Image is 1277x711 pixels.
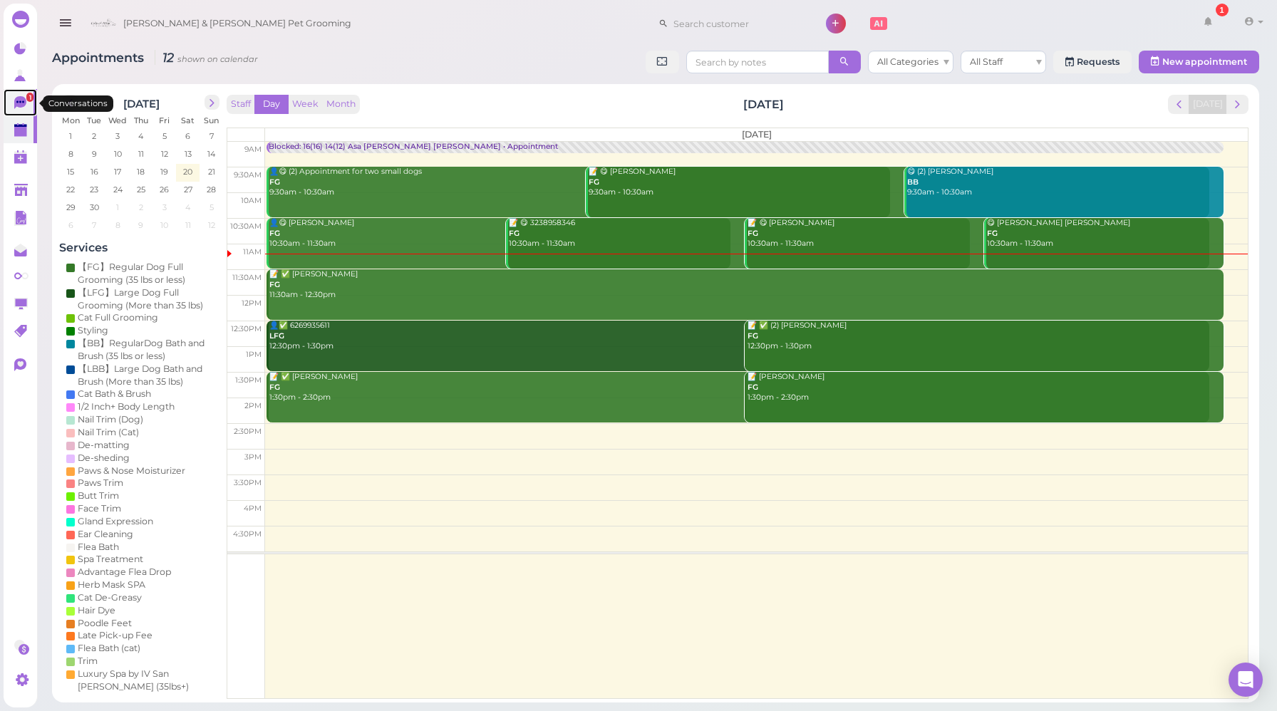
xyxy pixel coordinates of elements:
div: 📝 ✅ (2) [PERSON_NAME] 12:30pm - 1:30pm [747,321,1223,352]
button: [DATE] [1189,95,1227,114]
span: All Staff [970,56,1003,67]
span: 6 [67,219,75,232]
span: 26 [158,183,170,196]
span: [DATE] [742,129,772,140]
b: FG [269,177,280,187]
span: Appointments [52,50,148,65]
b: LFG [269,331,284,341]
span: 1 [68,130,73,142]
span: 28 [205,183,217,196]
div: Styling [78,324,108,337]
div: Paws Trim [78,477,123,489]
span: 10am [241,196,262,205]
span: 8 [114,219,122,232]
span: 1 [115,201,120,214]
span: 5 [208,201,215,214]
span: [PERSON_NAME] & [PERSON_NAME] Pet Grooming [123,4,351,43]
span: 13 [183,147,193,160]
span: 4 [137,130,145,142]
a: Requests [1053,51,1132,73]
span: 11am [243,247,262,256]
div: 📝 [PERSON_NAME] 1:30pm - 2:30pm [747,372,1223,403]
div: De-sheding [78,452,130,465]
span: 1:30pm [235,375,262,385]
div: Advantage Flea Drop [78,566,171,578]
div: Herb Mask SPA [78,578,145,591]
span: 11 [184,219,192,232]
div: Luxury Spa by IV San [PERSON_NAME] (35lbs+) [78,668,216,693]
a: 1 [4,89,37,116]
div: Open Intercom Messenger [1229,663,1263,697]
div: Gland Expression [78,515,153,528]
b: FG [269,280,280,289]
div: 📝 😋 3238958346 10:30am - 11:30am [508,218,970,249]
span: 6 [184,130,192,142]
span: 14 [206,147,217,160]
h4: Services [59,241,223,254]
div: 📝 😋 [PERSON_NAME] 9:30am - 10:30am [588,167,1209,198]
span: 12 [207,219,217,232]
span: 25 [135,183,147,196]
div: Cat De-Greasy [78,591,142,604]
span: 23 [88,183,100,196]
span: 18 [135,165,146,178]
span: 3 [161,201,168,214]
span: 22 [65,183,76,196]
span: Sat [181,115,195,125]
div: Nail Trim (Dog) [78,413,143,426]
span: 2 [91,130,98,142]
span: 1pm [246,350,262,359]
span: 12pm [242,299,262,308]
span: 7 [208,130,215,142]
span: 16 [89,165,100,178]
h2: [DATE] [123,95,160,110]
span: 4 [184,201,192,214]
b: FG [509,229,519,238]
span: Wed [108,115,127,125]
div: Cat Full Grooming [78,311,158,324]
span: 15 [66,165,76,178]
input: Search customer [668,12,807,35]
div: Paws & Nose Moisturizer [78,465,185,477]
span: 9:30am [234,170,262,180]
button: Staff [227,95,255,114]
span: 10 [113,147,123,160]
span: 9 [91,147,98,160]
span: Sun [204,115,219,125]
b: BB [907,177,919,187]
div: 【LFG】Large Dog Full Grooming (More than 35 lbs) [78,286,216,312]
div: De-matting [78,439,130,452]
span: 2 [138,201,145,214]
div: Flea Bath [78,541,119,554]
span: 1 [26,93,33,102]
span: Fri [159,115,170,125]
span: 12 [160,147,170,160]
div: Butt Trim [78,489,119,502]
div: 👤😋 (2) Appointment for two small dogs 9:30am - 10:30am [269,167,890,198]
span: 4pm [244,504,262,513]
span: 7 [91,219,98,232]
div: 📝 ✅ [PERSON_NAME] 11:30am - 12:30pm [269,269,1223,301]
span: Mon [62,115,80,125]
div: 📝 😋 [PERSON_NAME] 10:30am - 11:30am [747,218,1209,249]
button: next [1226,95,1248,114]
span: Thu [134,115,148,125]
div: Nail Trim (Cat) [78,426,139,439]
div: 📝 ✅ [PERSON_NAME] 1:30pm - 2:30pm [269,372,1209,403]
div: 【LBB】Large Dog Bath and Brush (More than 35 lbs) [78,363,216,388]
span: All Categories [877,56,939,67]
span: 11:30am [232,273,262,282]
small: shown on calendar [177,54,258,64]
span: New appointment [1162,56,1247,67]
button: New appointment [1139,51,1259,73]
span: 8 [67,147,75,160]
div: Trim [78,655,98,668]
span: 30 [88,201,100,214]
span: 2pm [244,401,262,410]
button: Week [288,95,323,114]
span: 5 [161,130,168,142]
div: Spa Treatment [78,553,143,566]
span: 21 [207,165,217,178]
span: Tue [87,115,101,125]
span: 20 [182,165,194,178]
